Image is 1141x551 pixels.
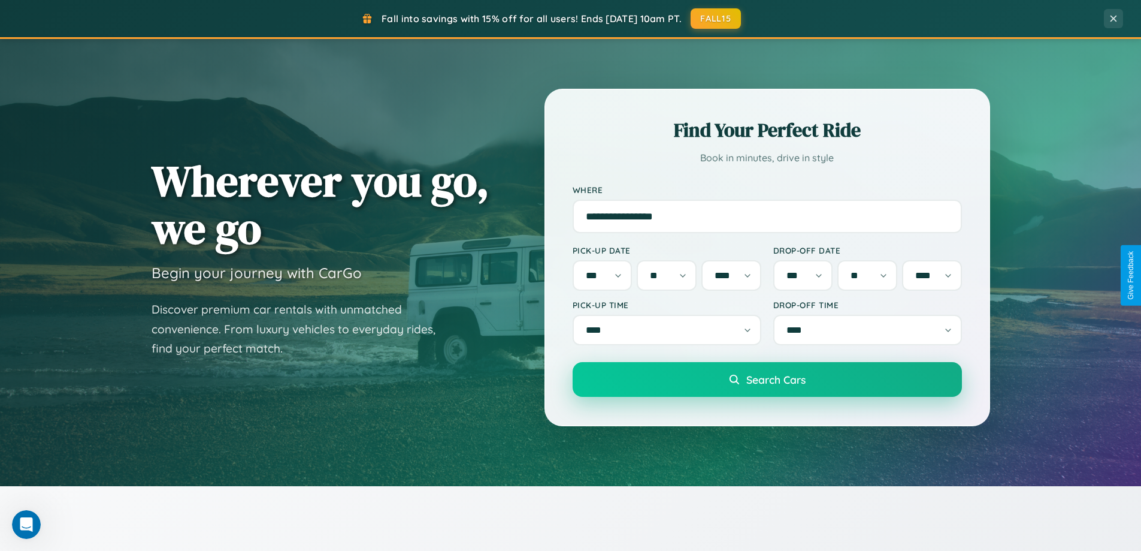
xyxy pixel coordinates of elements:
h1: Wherever you go, we go [152,157,489,252]
label: Drop-off Time [773,300,962,310]
h3: Begin your journey with CarGo [152,264,362,282]
p: Book in minutes, drive in style [573,149,962,167]
span: Fall into savings with 15% off for all users! Ends [DATE] 10am PT. [382,13,682,25]
span: Search Cars [746,373,806,386]
button: Search Cars [573,362,962,397]
h2: Find Your Perfect Ride [573,117,962,143]
label: Pick-up Date [573,245,761,255]
label: Pick-up Time [573,300,761,310]
div: Give Feedback [1127,251,1135,300]
p: Discover premium car rentals with unmatched convenience. From luxury vehicles to everyday rides, ... [152,300,451,359]
iframe: Intercom live chat [12,510,41,539]
button: FALL15 [691,8,741,29]
label: Where [573,185,962,195]
label: Drop-off Date [773,245,962,255]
